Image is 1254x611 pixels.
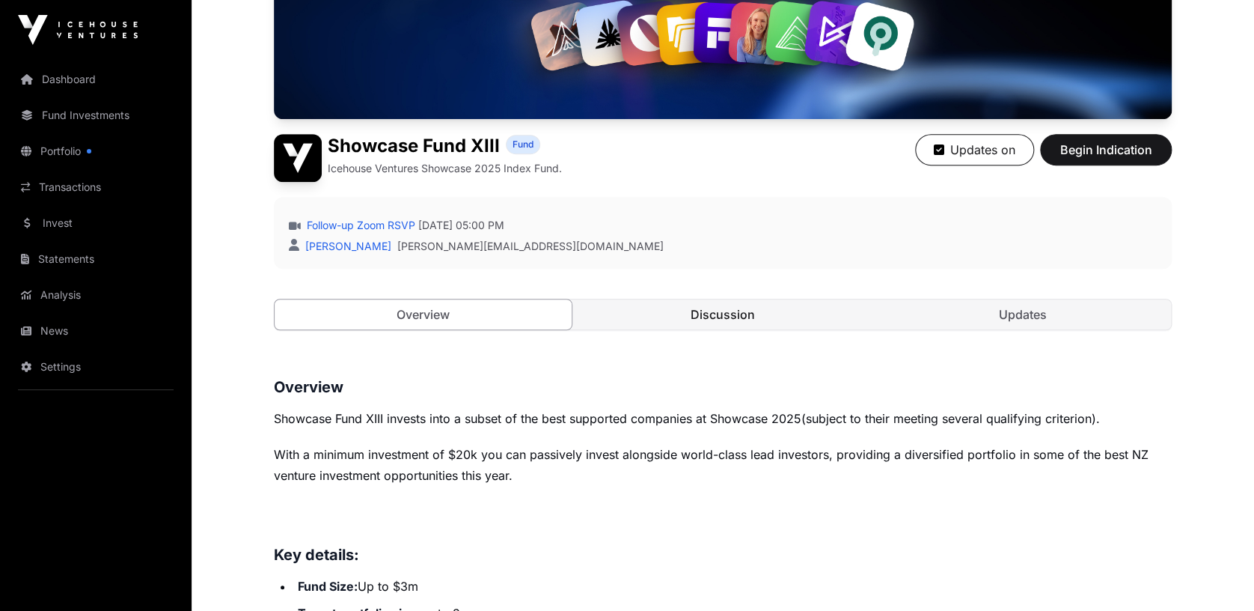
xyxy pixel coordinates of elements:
[397,239,664,254] a: [PERSON_NAME][EMAIL_ADDRESS][DOMAIN_NAME]
[513,139,533,151] span: Fund
[1179,539,1254,611] iframe: Chat Widget
[12,171,180,204] a: Transactions
[274,134,322,182] img: Showcase Fund XIII
[298,579,358,594] strong: Fund Size:
[18,15,138,45] img: Icehouse Ventures Logo
[293,576,1172,597] li: Up to $3m
[1040,149,1172,164] a: Begin Indication
[274,444,1172,486] p: With a minimum investment of $20k you can passively invest alongside world-class lead investors, ...
[328,161,562,176] p: Icehouse Ventures Showcase 2025 Index Fund.
[874,300,1171,329] a: Updates
[12,63,180,96] a: Dashboard
[1059,141,1153,159] span: Begin Indication
[304,218,415,233] a: Follow-up Zoom RSVP
[575,300,872,329] a: Discussion
[274,543,1172,567] h3: Key details:
[274,299,572,330] a: Overview
[915,134,1034,165] button: Updates on
[274,375,1172,399] h3: Overview
[12,350,180,383] a: Settings
[275,300,1171,329] nav: Tabs
[12,135,180,168] a: Portfolio
[274,408,1172,429] p: (subject to their meeting several qualifying criterion).
[12,314,180,347] a: News
[12,243,180,276] a: Statements
[12,99,180,132] a: Fund Investments
[328,134,500,158] h1: Showcase Fund XIII
[12,207,180,240] a: Invest
[274,411,801,426] span: Showcase Fund XIII invests into a subset of the best supported companies at Showcase 2025
[12,279,180,311] a: Analysis
[1040,134,1172,165] button: Begin Indication
[418,218,504,233] span: [DATE] 05:00 PM
[302,240,391,252] a: [PERSON_NAME]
